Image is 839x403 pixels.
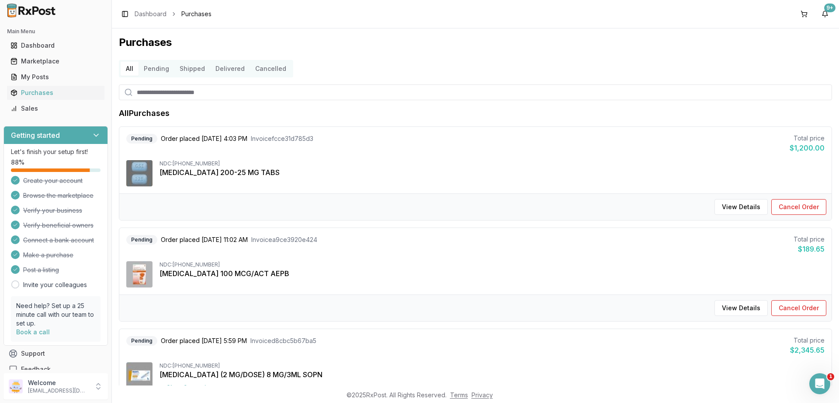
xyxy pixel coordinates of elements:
div: NDC: [PHONE_NUMBER] [159,261,825,268]
div: $2,345.65 [790,345,825,355]
h3: Getting started [11,130,60,140]
img: RxPost Logo [3,4,59,18]
p: Welcome [28,378,89,387]
button: Cancel Order [771,199,826,215]
a: Terms [450,391,468,399]
button: View Details [714,199,768,215]
a: My Posts [7,69,104,85]
button: Purchases [3,86,108,100]
div: 9+ [824,4,836,12]
span: Order placed [DATE] 4:03 PM [161,134,247,143]
button: Support [3,346,108,361]
span: Create your account [23,176,83,185]
button: Dashboard [3,39,108,53]
p: [EMAIL_ADDRESS][DOMAIN_NAME] [28,387,89,394]
button: 9+ [818,7,832,21]
div: $189.65 [794,244,825,254]
img: Ozempic (2 MG/DOSE) 8 MG/3ML SOPN [126,362,153,389]
span: Verify your business [23,206,82,215]
button: Marketplace [3,54,108,68]
span: 1 [827,373,834,380]
div: NDC: [PHONE_NUMBER] [159,160,825,167]
span: Invoice fcce31d785d3 [251,134,313,143]
button: View Details [714,300,768,316]
p: Let's finish your setup first! [11,147,101,156]
span: Connect a bank account [23,236,94,245]
span: Feedback [21,365,51,374]
h1: All Purchases [119,107,170,119]
span: Verify beneficial owners [23,221,94,230]
img: User avatar [9,379,23,393]
span: Order placed [DATE] 11:02 AM [161,235,248,244]
button: Cancel Order [771,300,826,316]
a: Invite your colleagues [23,280,87,289]
button: Shipped [174,62,210,76]
span: 88 % [11,158,24,167]
a: Book a call [16,328,50,336]
iframe: Intercom live chat [809,373,830,394]
nav: breadcrumb [135,10,211,18]
button: Delivered [210,62,250,76]
button: Show2more items [159,380,228,396]
div: Total price [794,235,825,244]
span: Browse the marketplace [23,191,94,200]
span: Make a purchase [23,251,73,259]
button: All [121,62,139,76]
div: Pending [126,134,157,144]
span: Invoice a9ce3920e424 [251,235,317,244]
h2: Main Menu [7,28,104,35]
span: Post a listing [23,266,59,274]
div: Total price [790,336,825,345]
button: Pending [139,62,174,76]
img: Descovy 200-25 MG TABS [126,160,153,186]
div: Pending [126,235,157,245]
button: Cancelled [250,62,291,76]
h1: Purchases [119,35,832,49]
a: Purchases [7,85,104,101]
span: Purchases [181,10,211,18]
a: Dashboard [135,10,166,18]
div: Sales [10,104,101,113]
button: My Posts [3,70,108,84]
div: [MEDICAL_DATA] 100 MCG/ACT AEPB [159,268,825,279]
div: Marketplace [10,57,101,66]
a: Sales [7,101,104,116]
span: Invoice d8cbc5b67ba5 [250,336,316,345]
div: Pending [126,336,157,346]
button: Feedback [3,361,108,377]
a: Privacy [472,391,493,399]
div: [MEDICAL_DATA] (2 MG/DOSE) 8 MG/3ML SOPN [159,369,825,380]
div: [MEDICAL_DATA] 200-25 MG TABS [159,167,825,178]
a: Dashboard [7,38,104,53]
div: Dashboard [10,41,101,50]
div: Purchases [10,88,101,97]
button: Sales [3,102,108,116]
p: Need help? Set up a 25 minute call with our team to set up. [16,301,95,328]
img: Arnuity Ellipta 100 MCG/ACT AEPB [126,261,153,287]
span: Order placed [DATE] 5:59 PM [161,336,247,345]
div: NDC: [PHONE_NUMBER] [159,362,825,369]
div: $1,200.00 [790,143,825,153]
a: Marketplace [7,53,104,69]
div: My Posts [10,73,101,81]
div: Total price [790,134,825,143]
